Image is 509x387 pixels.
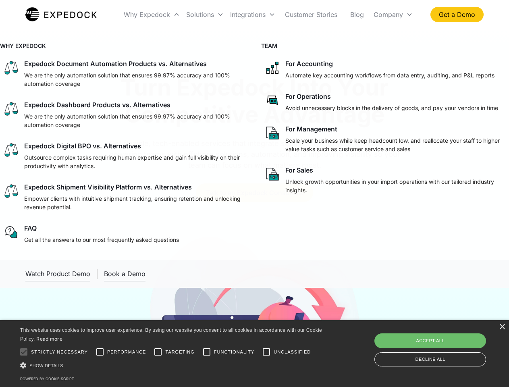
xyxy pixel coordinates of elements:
[24,194,245,211] p: Empower clients with intuitive shipment tracking, ensuring retention and unlocking revenue potent...
[230,10,266,19] div: Integrations
[430,7,484,22] a: Get a Demo
[24,71,245,88] p: We are the only automation solution that ensures 99.97% accuracy and 100% automation coverage
[264,125,280,141] img: paper and bag icon
[25,270,90,278] div: Watch Product Demo
[20,361,325,370] div: Show details
[20,327,322,342] span: This website uses cookies to improve user experience. By using our website you consent to all coo...
[104,266,145,281] a: Book a Demo
[104,270,145,278] div: Book a Demo
[285,71,494,79] p: Automate key accounting workflows from data entry, auditing, and P&L reports
[25,6,97,23] a: home
[183,1,227,28] div: Solutions
[29,363,63,368] span: Show details
[20,377,74,381] a: Powered by cookie-script
[24,112,245,129] p: We are the only automation solution that ensures 99.97% accuracy and 100% automation coverage
[274,349,311,356] span: Unclassified
[24,60,207,68] div: Expedock Document Automation Products vs. Alternatives
[285,177,506,194] p: Unlock growth opportunities in your import operations with our tailored industry insights.
[285,104,498,112] p: Avoid unnecessary blocks in the delivery of goods, and pay your vendors in time
[186,10,214,19] div: Solutions
[31,349,88,356] span: Strictly necessary
[107,349,146,356] span: Performance
[375,300,509,387] iframe: Chat Widget
[24,224,37,232] div: FAQ
[264,60,280,76] img: network like icon
[24,101,170,109] div: Expedock Dashboard Products vs. Alternatives
[24,153,245,170] p: Outsource complex tasks requiring human expertise and gain full visibility on their productivity ...
[24,235,179,244] p: Get all the answers to our most frequently asked questions
[3,224,19,240] img: regular chat bubble icon
[25,266,90,281] a: open lightbox
[120,1,183,28] div: Why Expedock
[214,349,254,356] span: Functionality
[25,6,97,23] img: Expedock Logo
[3,60,19,76] img: scale icon
[285,136,506,153] p: Scale your business while keep headcount low, and reallocate your staff to higher value tasks suc...
[344,1,370,28] a: Blog
[285,92,331,100] div: For Operations
[285,60,333,68] div: For Accounting
[264,92,280,108] img: rectangular chat bubble icon
[374,10,403,19] div: Company
[24,142,141,150] div: Expedock Digital BPO vs. Alternatives
[370,1,416,28] div: Company
[165,349,194,356] span: Targeting
[36,336,62,342] a: Read more
[285,166,313,174] div: For Sales
[227,1,278,28] div: Integrations
[124,10,170,19] div: Why Expedock
[278,1,344,28] a: Customer Stories
[3,183,19,199] img: scale icon
[264,166,280,182] img: paper and bag icon
[285,125,337,133] div: For Management
[3,142,19,158] img: scale icon
[3,101,19,117] img: scale icon
[24,183,192,191] div: Expedock Shipment Visibility Platform vs. Alternatives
